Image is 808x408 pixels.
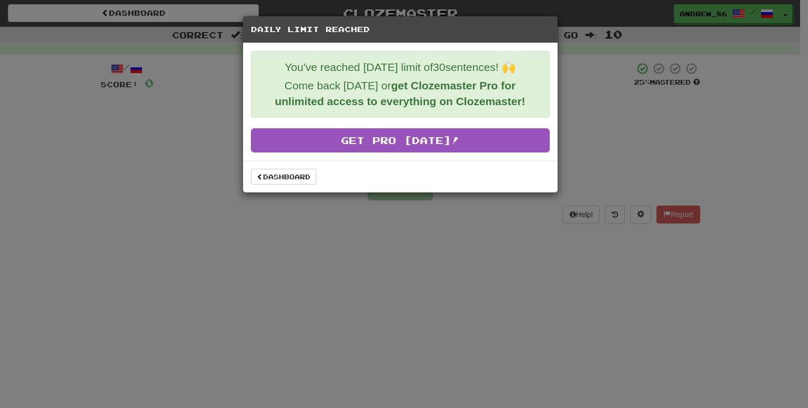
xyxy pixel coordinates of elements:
[259,59,541,75] p: You've reached [DATE] limit of 30 sentences! 🙌
[259,78,541,109] p: Come back [DATE] or
[251,24,550,35] h5: Daily Limit Reached
[251,169,316,185] a: Dashboard
[251,128,550,152] a: Get Pro [DATE]!
[275,79,525,107] strong: get Clozemaster Pro for unlimited access to everything on Clozemaster!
